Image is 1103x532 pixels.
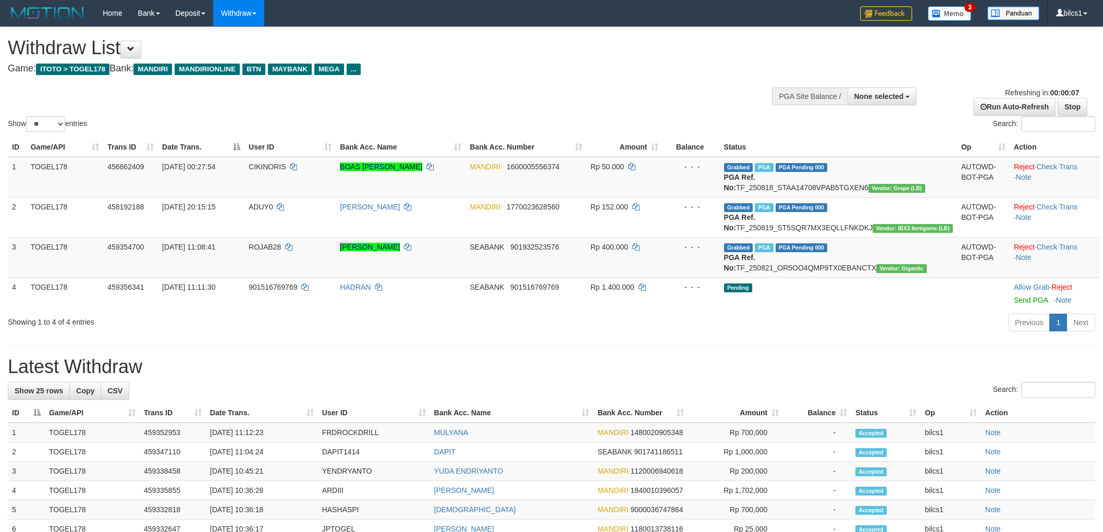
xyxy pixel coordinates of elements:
span: Rp 400.000 [591,243,628,251]
td: bilcs1 [921,462,981,481]
th: Status: activate to sort column ascending [851,403,921,423]
td: TOGEL178 [45,500,140,519]
span: Copy 1480020905348 to clipboard [630,428,683,437]
td: 3 [8,462,45,481]
div: PGA Site Balance / [772,88,847,105]
select: Showentries [26,116,65,132]
span: SEABANK [470,283,504,291]
th: Date Trans.: activate to sort column descending [158,138,244,157]
span: Copy 901932523576 to clipboard [510,243,559,251]
h1: Latest Withdraw [8,356,1095,377]
span: Grabbed [724,243,753,252]
th: Amount: activate to sort column ascending [688,403,783,423]
a: Reject [1014,243,1035,251]
span: MAYBANK [268,64,312,75]
span: Copy 1840010396057 to clipboard [630,486,683,494]
td: 4 [8,277,27,310]
th: Bank Acc. Name: activate to sort column ascending [336,138,465,157]
th: Status [720,138,957,157]
td: DAPIT1414 [318,442,430,462]
td: bilcs1 [921,481,981,500]
a: MULYANA [434,428,469,437]
span: Vendor URL: https://dashboard.q2checkout.com/secure [868,184,925,193]
td: - [783,423,851,442]
a: [PERSON_NAME] [434,486,494,494]
span: Show 25 rows [15,387,63,395]
a: Note [985,505,1001,514]
th: Bank Acc. Number: activate to sort column ascending [593,403,688,423]
div: - - - [667,282,715,292]
a: Note [985,428,1001,437]
span: Copy 9000036747864 to clipboard [630,505,683,514]
a: Note [1016,213,1032,221]
td: - [783,462,851,481]
td: 459332818 [140,500,206,519]
span: ... [347,64,361,75]
td: Rp 1,000,000 [688,442,783,462]
span: PGA Pending [776,203,828,212]
a: Reject [1014,163,1035,171]
input: Search: [1021,382,1095,398]
span: Rp 152.000 [591,203,628,211]
a: Check Trans [1036,243,1077,251]
span: ROJAB28 [249,243,281,251]
td: 3 [8,237,27,277]
span: Copy [76,387,94,395]
span: SEABANK [470,243,504,251]
th: Trans ID: activate to sort column ascending [103,138,158,157]
label: Search: [993,116,1095,132]
span: SEABANK [597,448,632,456]
span: PGA Pending [776,243,828,252]
span: Copy 901741186511 to clipboard [634,448,682,456]
img: MOTION_logo.png [8,5,87,21]
a: Note [1016,253,1032,262]
button: None selected [848,88,917,105]
th: Action [981,403,1095,423]
td: TOGEL178 [27,157,103,197]
span: CSV [107,387,122,395]
h4: Game: Bank: [8,64,725,74]
a: Stop [1058,98,1087,116]
td: - [783,500,851,519]
th: User ID: activate to sort column ascending [318,403,430,423]
td: Rp 700,000 [688,423,783,442]
th: Trans ID: activate to sort column ascending [140,403,206,423]
td: TOGEL178 [45,462,140,481]
span: MANDIRI [470,203,500,211]
a: HADRAN [340,283,371,291]
th: Game/API: activate to sort column ascending [45,403,140,423]
a: Note [1016,173,1032,181]
td: TOGEL178 [45,423,140,442]
td: · · [1010,157,1099,197]
img: Button%20Memo.svg [928,6,972,21]
a: Previous [1008,314,1050,331]
span: Vendor URL: https://dashboard.q2checkout.com/secure [873,224,953,233]
td: AUTOWD-BOT-PGA [957,157,1010,197]
th: Action [1010,138,1099,157]
span: MEGA [314,64,344,75]
td: 2 [8,197,27,237]
td: AUTOWD-BOT-PGA [957,197,1010,237]
label: Search: [993,382,1095,398]
th: Amount: activate to sort column ascending [586,138,663,157]
td: 459347110 [140,442,206,462]
td: · [1010,277,1099,310]
td: - [783,442,851,462]
td: TOGEL178 [45,442,140,462]
a: Copy [69,382,101,400]
a: Note [1056,296,1072,304]
td: YENDRYANTO [318,462,430,481]
td: [DATE] 10:36:18 [206,500,318,519]
td: HASHASPI [318,500,430,519]
span: CIKINORIS [249,163,286,171]
td: TOGEL178 [27,277,103,310]
span: [DATE] 00:27:54 [162,163,215,171]
span: [DATE] 20:15:15 [162,203,215,211]
th: ID: activate to sort column descending [8,403,45,423]
b: PGA Ref. No: [724,213,755,232]
td: Rp 700,000 [688,500,783,519]
span: Accepted [855,429,887,438]
span: Vendor URL: https://order5.1velocity.biz [876,264,927,273]
a: Note [985,486,1001,494]
h1: Withdraw List [8,38,725,58]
